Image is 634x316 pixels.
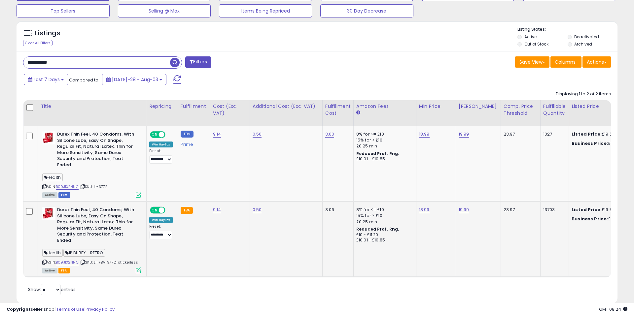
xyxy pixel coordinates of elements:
div: 23.97 [504,207,535,213]
span: Health [42,174,63,181]
div: Cost (Exc. VAT) [213,103,247,117]
div: 15% for > £10 [356,213,411,219]
div: £10 - £11.20 [356,232,411,238]
div: £19.61 [572,131,626,137]
div: Preset: [149,149,173,164]
a: 9.14 [213,131,221,138]
div: seller snap | | [7,306,115,313]
button: Save View [515,56,549,68]
span: [DATE]-28 - Aug-03 [112,76,158,83]
b: Business Price: [572,140,608,146]
div: £19.59 [572,207,626,213]
a: B09J1X2NNC [56,260,79,265]
small: Amazon Fees. [356,110,360,116]
div: Min Price [419,103,453,110]
div: £10.01 - £10.85 [356,156,411,162]
a: 19.99 [459,206,469,213]
div: 13703 [543,207,564,213]
div: Clear All Filters [23,40,53,46]
div: Win BuyBox [149,217,173,223]
span: Columns [555,59,576,65]
div: £0.25 min [356,143,411,149]
button: Last 7 Days [24,74,68,85]
small: FBA [181,207,193,214]
button: 30 Day Decrease [320,4,413,17]
span: FBA [58,268,70,273]
button: Top Sellers [17,4,110,17]
img: 41y8a2FLZQL._SL40_.jpg [42,131,55,144]
b: Listed Price: [572,206,602,213]
div: 15% for > £10 [356,137,411,143]
span: ON [151,207,159,213]
div: Fulfillment Cost [325,103,351,117]
label: Out of Stock [524,41,548,47]
span: Compared to: [69,77,99,83]
button: Actions [582,56,611,68]
a: 0.50 [253,131,262,138]
div: Comp. Price Threshold [504,103,538,117]
strong: Copyright [7,306,31,312]
span: ON [151,132,159,138]
label: Deactivated [574,34,599,40]
div: 1027 [543,131,564,137]
button: Items Being Repriced [219,4,312,17]
label: Archived [574,41,592,47]
a: 19.99 [459,131,469,138]
div: 8% for <= £10 [356,207,411,213]
small: FBM [181,131,194,138]
b: Durex Thin Feel, 40 Condoms, With Silicone Lube, Easy On Shape, Regular Fit, Natural Latex, Thin ... [57,207,137,245]
div: Fulfillable Quantity [543,103,566,117]
label: Active [524,34,537,40]
span: OFF [164,132,175,138]
b: Reduced Prof. Rng. [356,226,400,232]
span: 2025-08-11 08:24 GMT [599,306,627,312]
div: Prime [181,139,205,147]
a: 18.99 [419,206,430,213]
span: Health [42,249,63,257]
span: FBM [58,192,70,198]
a: B09J1X2NNC [56,184,79,190]
a: 0.50 [253,206,262,213]
div: Additional Cost (Exc. VAT) [253,103,320,110]
div: ASIN: [42,207,141,272]
b: Durex Thin Feel, 40 Condoms, With Silicone Lube, Easy On Shape, Regular Fit, Natural Latex, Thin ... [57,131,137,170]
span: Show: entries [28,286,76,293]
span: Last 7 Days [34,76,60,83]
h5: Listings [35,29,60,38]
div: Preset: [149,224,173,239]
div: Listed Price [572,103,629,110]
div: ASIN: [42,131,141,197]
div: Win BuyBox [149,142,173,147]
a: 3.00 [325,131,335,138]
div: Fulfillment [181,103,207,110]
a: 9.14 [213,206,221,213]
span: | SKU: LI-FBA-3772-stickerless [80,260,138,265]
span: | SKU: LI-3772 [80,184,107,189]
button: Selling @ Max [118,4,211,17]
div: 8% for <= £10 [356,131,411,137]
span: OFF [164,207,175,213]
div: Repricing [149,103,175,110]
b: Reduced Prof. Rng. [356,151,400,156]
span: All listings currently available for purchase on Amazon [42,268,57,273]
img: 41y8a2FLZQL._SL40_.jpg [42,207,55,220]
div: [PERSON_NAME] [459,103,498,110]
div: 3.06 [325,207,348,213]
button: Columns [550,56,581,68]
a: Privacy Policy [86,306,115,312]
b: Business Price: [572,216,608,222]
a: 18.99 [419,131,430,138]
div: Title [41,103,144,110]
div: Displaying 1 to 2 of 2 items [556,91,611,97]
span: All listings currently available for purchase on Amazon [42,192,57,198]
div: £0.25 min [356,219,411,225]
a: Terms of Use [56,306,85,312]
button: Filters [185,56,211,68]
div: 23.97 [504,131,535,137]
p: Listing States: [517,26,617,33]
div: Amazon Fees [356,103,413,110]
div: £19.61 [572,141,626,146]
button: [DATE]-28 - Aug-03 [102,74,166,85]
div: £19.58 [572,216,626,222]
div: £10.01 - £10.85 [356,237,411,243]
